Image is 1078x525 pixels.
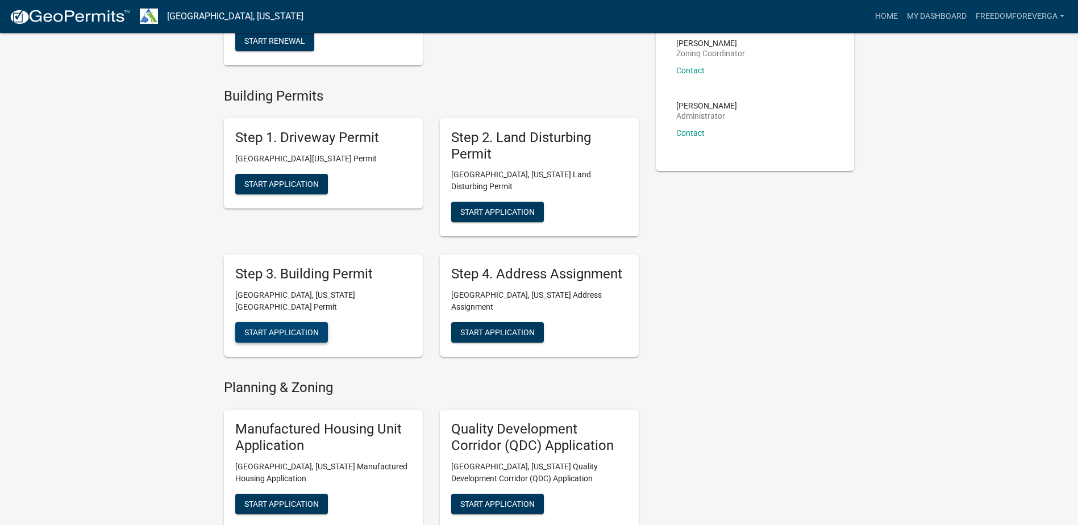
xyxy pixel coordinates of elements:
[235,461,411,485] p: [GEOGRAPHIC_DATA], [US_STATE] Manufactured Housing Application
[676,49,745,57] p: Zoning Coordinator
[244,36,305,45] span: Start Renewal
[235,174,328,194] button: Start Application
[451,461,627,485] p: [GEOGRAPHIC_DATA], [US_STATE] Quality Development Corridor (QDC) Application
[235,130,411,146] h5: Step 1. Driveway Permit
[451,421,627,454] h5: Quality Development Corridor (QDC) Application
[902,6,971,27] a: My Dashboard
[460,328,535,337] span: Start Application
[451,494,544,514] button: Start Application
[235,421,411,454] h5: Manufactured Housing Unit Application
[224,88,639,105] h4: Building Permits
[244,179,319,188] span: Start Application
[244,499,319,508] span: Start Application
[676,102,737,110] p: [PERSON_NAME]
[244,328,319,337] span: Start Application
[871,6,902,27] a: Home
[676,112,737,120] p: Administrator
[460,207,535,216] span: Start Application
[460,499,535,508] span: Start Application
[235,153,411,165] p: [GEOGRAPHIC_DATA][US_STATE] Permit
[451,322,544,343] button: Start Application
[451,266,627,282] h5: Step 4. Address Assignment
[235,494,328,514] button: Start Application
[235,322,328,343] button: Start Application
[235,289,411,313] p: [GEOGRAPHIC_DATA], [US_STATE][GEOGRAPHIC_DATA] Permit
[451,130,627,163] h5: Step 2. Land Disturbing Permit
[167,7,303,26] a: [GEOGRAPHIC_DATA], [US_STATE]
[235,31,314,51] button: Start Renewal
[235,266,411,282] h5: Step 3. Building Permit
[451,169,627,193] p: [GEOGRAPHIC_DATA], [US_STATE] Land Disturbing Permit
[451,202,544,222] button: Start Application
[451,289,627,313] p: [GEOGRAPHIC_DATA], [US_STATE] Address Assignment
[224,380,639,396] h4: Planning & Zoning
[676,66,705,75] a: Contact
[971,6,1069,27] a: FreedomForeverGA
[676,128,705,137] a: Contact
[140,9,158,24] img: Troup County, Georgia
[676,39,745,47] p: [PERSON_NAME]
